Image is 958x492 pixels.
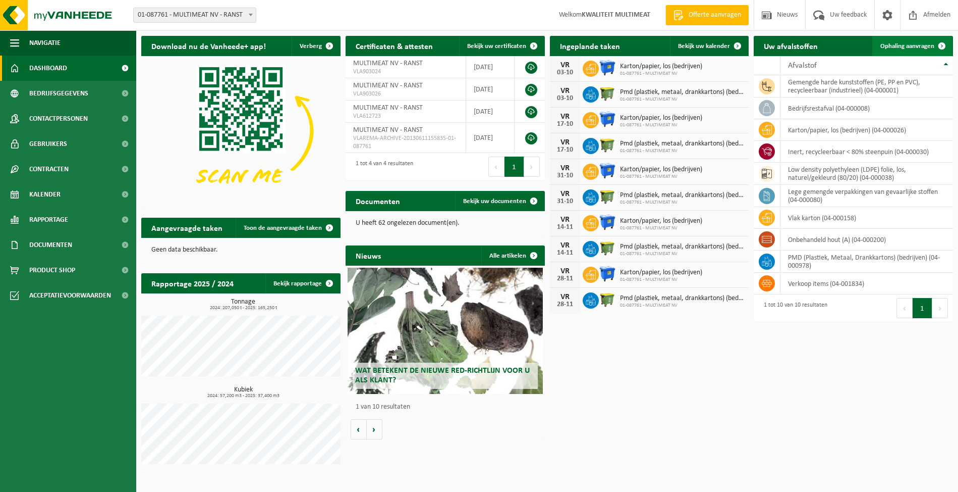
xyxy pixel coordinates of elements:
span: Pmd (plastiek, metaal, drankkartons) (bedrijven) [620,140,744,148]
span: Navigatie [29,30,61,56]
span: MULTIMEAT NV - RANST [353,60,423,67]
div: VR [555,241,575,250]
span: Rapportage [29,207,68,232]
h2: Ingeplande taken [550,36,630,56]
h2: Nieuws [346,245,391,265]
span: 01-087761 - MULTIMEAT NV - RANST [134,8,256,22]
div: 14-11 [555,250,575,257]
div: 14-11 [555,224,575,231]
p: 1 van 10 resultaten [356,404,540,411]
td: verkoop items (04-001834) [780,273,953,294]
span: MULTIMEAT NV - RANST [353,104,423,112]
td: [DATE] [466,123,515,153]
img: WB-1100-HPE-BE-04 [599,162,616,179]
span: 01-087761 - MULTIMEAT NV [620,174,702,180]
div: VR [555,87,575,95]
img: WB-1100-HPE-BE-04 [599,111,616,128]
button: 1 [913,298,932,318]
td: inert, recycleerbaar < 80% steenpuin (04-000030) [780,141,953,163]
div: 03-10 [555,69,575,76]
img: WB-1100-HPE-BE-04 [599,59,616,76]
img: WB-1100-HPE-GN-50 [599,136,616,154]
span: Pmd (plastiek, metaal, drankkartons) (bedrijven) [620,243,744,251]
span: Bekijk uw kalender [678,43,730,50]
span: VLA903026 [353,90,458,98]
td: vlak karton (04-000158) [780,207,953,229]
h3: Tonnage [146,299,341,311]
span: Bekijk uw certificaten [467,43,526,50]
span: Pmd (plastiek, metaal, drankkartons) (bedrijven) [620,294,744,303]
span: 01-087761 - MULTIMEAT NV [620,225,702,231]
span: MULTIMEAT NV - RANST [353,82,423,89]
span: MULTIMEAT NV - RANST [353,126,423,134]
div: 28-11 [555,301,575,308]
td: bedrijfsrestafval (04-000008) [780,97,953,119]
div: 1 tot 4 van 4 resultaten [351,156,413,178]
img: Download de VHEPlus App [141,56,341,206]
span: Wat betekent de nieuwe RED-richtlijn voor u als klant? [355,367,530,384]
a: Bekijk rapportage [265,273,340,293]
div: 28-11 [555,275,575,282]
img: WB-1100-HPE-BE-04 [599,265,616,282]
span: Pmd (plastiek, metaal, drankkartons) (bedrijven) [620,88,744,96]
div: VR [555,190,575,198]
img: WB-1100-HPE-GN-50 [599,188,616,205]
span: Bedrijfsgegevens [29,81,88,106]
td: [DATE] [466,101,515,123]
img: WB-1100-HPE-GN-50 [599,85,616,102]
img: WB-1100-HPE-BE-04 [599,214,616,231]
div: 1 tot 10 van 10 resultaten [759,297,827,319]
h2: Download nu de Vanheede+ app! [141,36,276,56]
div: VR [555,61,575,69]
div: 31-10 [555,172,575,179]
div: VR [555,164,575,172]
span: VLA612723 [353,112,458,120]
img: WB-1100-HPE-GN-50 [599,239,616,257]
h2: Documenten [346,191,410,211]
div: VR [555,267,575,275]
span: Kalender [29,182,61,207]
div: 17-10 [555,146,575,154]
span: Afvalstof [788,62,817,70]
td: gemengde harde kunststoffen (PE, PP en PVC), recycleerbaar (industrieel) (04-000001) [780,75,953,97]
a: Alle artikelen [481,245,544,266]
span: Product Shop [29,258,75,283]
button: Previous [488,157,504,177]
button: Verberg [292,36,340,56]
td: lege gemengde verpakkingen van gevaarlijke stoffen (04-000080) [780,185,953,207]
span: 01-087761 - MULTIMEAT NV - RANST [133,8,256,23]
h2: Aangevraagde taken [141,218,233,237]
p: U heeft 62 ongelezen document(en). [356,220,535,227]
img: WB-1100-HPE-GN-50 [599,291,616,308]
span: 01-087761 - MULTIMEAT NV [620,71,702,77]
span: Karton/papier, los (bedrijven) [620,114,702,122]
strong: KWALITEIT MULTIMEAT [582,11,650,19]
span: 01-087761 - MULTIMEAT NV [620,277,702,283]
td: [DATE] [466,56,515,78]
span: Dashboard [29,56,67,81]
span: Acceptatievoorwaarden [29,283,111,308]
a: Wat betekent de nieuwe RED-richtlijn voor u als klant? [348,268,543,394]
td: low density polyethyleen (LDPE) folie, los, naturel/gekleurd (80/20) (04-000038) [780,163,953,185]
span: Karton/papier, los (bedrijven) [620,269,702,277]
span: Contactpersonen [29,106,88,131]
a: Bekijk uw certificaten [459,36,544,56]
span: 2024: 57,200 m3 - 2025: 37,400 m3 [146,393,341,399]
span: 2024: 207,050 t - 2025: 165,250 t [146,306,341,311]
span: 01-087761 - MULTIMEAT NV [620,251,744,257]
span: Verberg [300,43,322,50]
button: Vorige [351,419,367,439]
button: Previous [896,298,913,318]
a: Toon de aangevraagde taken [236,218,340,238]
h2: Certificaten & attesten [346,36,443,56]
span: 01-087761 - MULTIMEAT NV [620,200,744,206]
a: Bekijk uw kalender [670,36,748,56]
span: Toon de aangevraagde taken [244,225,322,231]
span: VLAREMA-ARCHIVE-20130611155835-01-087761 [353,134,458,151]
span: Contracten [29,157,69,182]
button: Next [932,298,948,318]
span: Karton/papier, los (bedrijven) [620,63,702,71]
td: [DATE] [466,78,515,101]
h2: Uw afvalstoffen [754,36,828,56]
td: karton/papier, los (bedrijven) (04-000026) [780,119,953,141]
